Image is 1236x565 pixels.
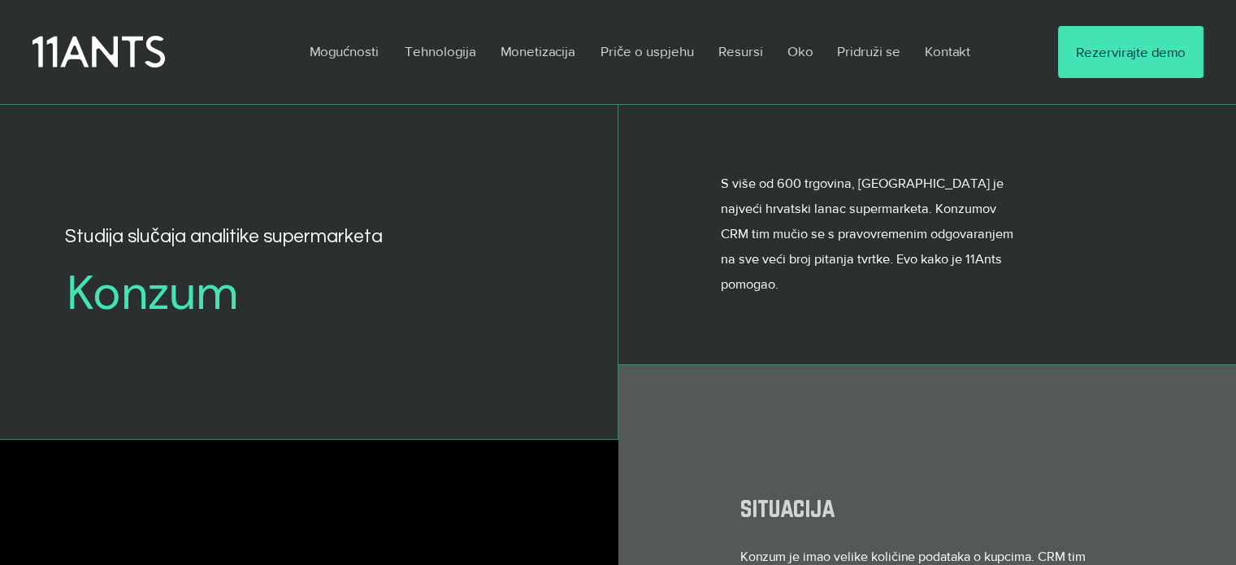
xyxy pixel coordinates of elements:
font: Oko [787,43,813,59]
a: Oko [775,33,825,70]
font: Priče o uspjehu [601,43,694,59]
font: Mogućnosti [310,43,379,59]
font: situacija [740,493,835,522]
font: S više od 600 trgovina, [GEOGRAPHIC_DATA] je najveći hrvatski lanac supermarketa. Konzumov CRM ti... [721,176,1013,291]
a: Resursi [706,33,775,70]
a: Mogućnosti [297,33,392,70]
font: Monetizacija [501,43,575,59]
font: Studija slučaja analitike supermarketa [65,227,383,246]
a: Tehnologija [392,33,488,70]
font: Kontakt [925,43,970,59]
font: Rezervirajte demo [1076,44,1186,59]
a: Kontakt [913,33,983,70]
font: Pridruži se [837,43,900,59]
nav: Stranica [297,33,1008,70]
font: Resursi [718,43,763,59]
font: Konzum [67,262,238,324]
a: Monetizacija [488,33,588,70]
a: Rezervirajte demo [1058,26,1203,78]
a: Pridruži se [825,33,913,70]
font: Tehnologija [405,43,475,59]
a: Priče o uspjehu [588,33,706,70]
